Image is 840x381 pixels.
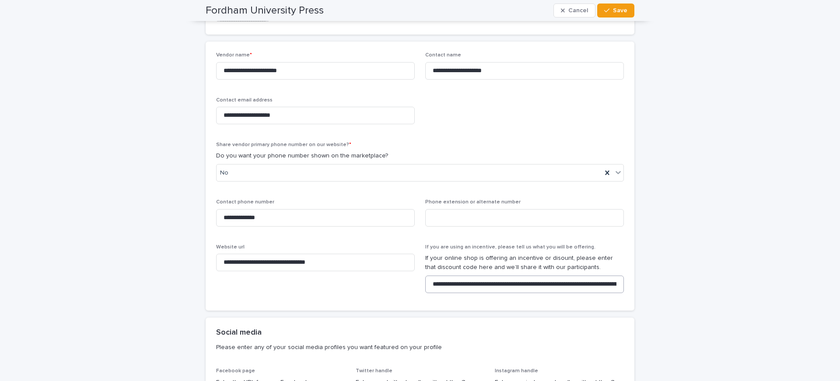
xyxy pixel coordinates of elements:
[216,98,273,103] span: Contact email address
[216,52,252,58] span: Vendor name
[568,7,588,14] span: Cancel
[216,142,351,147] span: Share vendor primary phone number on our website?
[425,245,595,250] span: If you are using an incentive, please tell us what you will be offering.
[216,328,262,338] h2: Social media
[425,254,624,272] p: If your online shop is offering an incentive or disount, please enter that discount code here and...
[206,4,324,17] h2: Fordham University Press
[356,368,392,374] span: Twitter handle
[495,368,538,374] span: Instagram handle
[597,3,634,17] button: Save
[216,368,255,374] span: Facebook page
[216,245,245,250] span: Website url
[553,3,595,17] button: Cancel
[216,343,620,351] p: Please enter any of your social media profiles you want featured on your profile
[216,199,274,205] span: Contact phone number
[220,168,228,178] span: No
[613,7,627,14] span: Save
[216,151,624,161] p: Do you want your phone number shown on the marketplace?
[425,52,461,58] span: Contact name
[425,199,521,205] span: Phone extension or alternate number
